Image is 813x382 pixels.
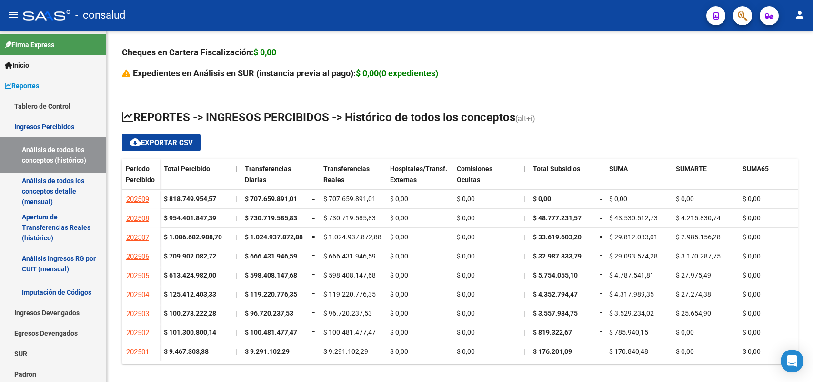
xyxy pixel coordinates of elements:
[126,233,149,242] span: 202507
[533,165,580,173] span: Total Subsidios
[600,252,603,260] span: =
[126,329,149,337] span: 202502
[235,165,237,173] span: |
[231,159,241,199] datatable-header-cell: |
[743,290,761,298] span: $ 0,00
[533,252,582,260] span: $ 32.987.833,79
[133,68,438,78] strong: Expedientes en Análisis en SUR (instancia previa al pago):
[457,348,475,355] span: $ 0,00
[600,233,603,241] span: =
[245,348,290,355] span: $ 9.291.102,29
[457,329,475,336] span: $ 0,00
[245,214,297,222] span: $ 730.719.585,83
[676,252,721,260] span: $ 3.170.287,75
[743,329,761,336] span: $ 0,00
[5,40,54,50] span: Firma Express
[600,290,603,298] span: =
[126,290,149,299] span: 202504
[164,195,216,203] strong: $ 818.749.954,57
[609,290,654,298] span: $ 4.317.989,35
[390,214,408,222] span: $ 0,00
[743,348,761,355] span: $ 0,00
[235,195,237,203] span: |
[323,348,368,355] span: $ 9.291.102,29
[523,348,525,355] span: |
[323,271,376,279] span: $ 598.408.147,68
[235,271,237,279] span: |
[739,159,805,199] datatable-header-cell: SUMA65
[323,214,376,222] span: $ 730.719.585,83
[126,271,149,280] span: 202505
[323,233,381,241] span: $ 1.024.937.872,88
[676,329,694,336] span: $ 0,00
[390,195,408,203] span: $ 0,00
[245,165,291,184] span: Transferencias Diarias
[311,233,315,241] span: =
[164,214,216,222] strong: $ 954.401.847,39
[126,310,149,318] span: 202503
[323,252,376,260] span: $ 666.431.946,59
[311,271,315,279] span: =
[515,114,535,123] span: (alt+i)
[533,290,578,298] span: $ 4.352.794,47
[311,310,315,317] span: =
[245,195,297,203] span: $ 707.659.891,01
[457,233,475,241] span: $ 0,00
[676,233,721,241] span: $ 2.985.156,28
[609,165,628,173] span: SUMA
[609,252,658,260] span: $ 29.093.574,28
[253,46,276,59] div: $ 0,00
[5,60,29,71] span: Inicio
[609,271,654,279] span: $ 4.787.541,81
[605,159,672,199] datatable-header-cell: SUMA
[600,329,603,336] span: =
[676,348,694,355] span: $ 0,00
[323,329,376,336] span: $ 100.481.477,47
[245,271,297,279] span: $ 598.408.147,68
[609,310,654,317] span: $ 3.529.234,02
[609,195,627,203] span: $ 0,00
[241,159,308,199] datatable-header-cell: Transferencias Diarias
[235,252,237,260] span: |
[676,310,711,317] span: $ 25.654,90
[164,290,216,298] strong: $ 125.412.403,33
[311,195,315,203] span: =
[743,165,769,173] span: SUMA65
[781,350,803,372] div: Open Intercom Messenger
[126,348,149,356] span: 202501
[311,290,315,298] span: =
[609,214,658,222] span: $ 43.530.512,73
[523,214,525,222] span: |
[122,111,515,124] span: REPORTES -> INGRESOS PERCIBIDOS -> Histórico de todos los conceptos
[533,310,578,317] span: $ 3.557.984,75
[75,5,125,26] span: - consalud
[390,290,408,298] span: $ 0,00
[523,195,525,203] span: |
[457,165,492,184] span: Comisiones Ocultas
[676,195,694,203] span: $ 0,00
[235,233,237,241] span: |
[523,310,525,317] span: |
[390,310,408,317] span: $ 0,00
[311,348,315,355] span: =
[390,329,408,336] span: $ 0,00
[676,290,711,298] span: $ 27.274,38
[164,329,216,336] strong: $ 101.300.800,14
[390,165,447,184] span: Hospitales/Transf. Externas
[676,214,721,222] span: $ 4.215.830,74
[245,233,303,241] span: $ 1.024.937.872,88
[457,290,475,298] span: $ 0,00
[390,252,408,260] span: $ 0,00
[323,290,376,298] span: $ 119.220.776,35
[600,310,603,317] span: =
[126,214,149,223] span: 202508
[600,195,603,203] span: =
[245,310,293,317] span: $ 96.720.237,53
[676,271,711,279] span: $ 27.975,49
[164,233,222,241] strong: $ 1.086.682.988,70
[164,252,216,260] strong: $ 709.902.082,72
[323,310,372,317] span: $ 96.720.237,53
[523,233,525,241] span: |
[609,348,648,355] span: $ 170.840,48
[600,271,603,279] span: =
